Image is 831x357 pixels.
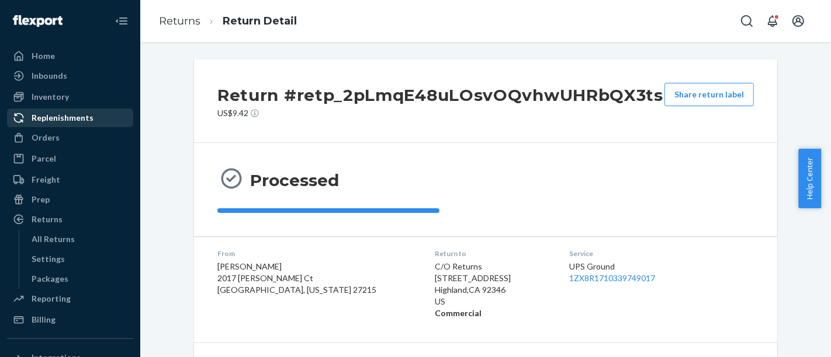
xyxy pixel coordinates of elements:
[13,15,63,27] img: Flexport logo
[110,9,133,33] button: Close Navigation
[7,170,133,189] a: Freight
[7,66,133,85] a: Inbounds
[32,91,69,103] div: Inventory
[7,310,133,329] a: Billing
[32,273,69,285] div: Packages
[32,153,56,164] div: Parcel
[435,261,550,272] p: C/O Returns
[32,112,94,124] div: Replenishments
[435,272,550,284] p: [STREET_ADDRESS]
[250,170,339,191] h3: Processed
[32,174,60,185] div: Freight
[32,50,55,62] div: Home
[217,261,376,295] span: [PERSON_NAME] 2017 [PERSON_NAME] Ct [GEOGRAPHIC_DATA], [US_STATE] 27215
[7,210,133,229] a: Returns
[32,314,56,325] div: Billing
[7,289,133,308] a: Reporting
[150,4,306,38] ol: breadcrumbs
[761,9,784,33] button: Open notifications
[217,83,663,107] h2: Return #retp_2pLmqE48uLOsvOQvhwUHRbQX3ts
[223,15,297,27] a: Return Detail
[435,284,550,296] p: Highland , CA 92346
[435,308,482,318] strong: Commercial
[32,70,67,82] div: Inbounds
[26,250,134,268] a: Settings
[7,87,133,106] a: Inventory
[570,273,656,283] a: 1ZX8R1710339749017
[32,253,65,265] div: Settings
[435,296,550,307] p: US
[26,230,134,249] a: All Returns
[32,293,71,304] div: Reporting
[570,249,695,258] dt: Service
[159,15,200,27] a: Returns
[32,132,60,143] div: Orders
[26,269,134,288] a: Packages
[7,108,133,127] a: Replenishments
[7,128,133,147] a: Orders
[32,213,63,225] div: Returns
[570,261,615,271] span: UPS Ground
[217,249,416,258] dt: From
[32,194,50,205] div: Prep
[7,149,133,168] a: Parcel
[435,249,550,258] dt: Return to
[32,233,75,245] div: All Returns
[217,107,663,119] p: US$9.42
[664,83,754,106] button: Share return label
[735,9,759,33] button: Open Search Box
[7,47,133,65] a: Home
[7,190,133,209] a: Prep
[787,9,810,33] button: Open account menu
[798,149,821,208] button: Help Center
